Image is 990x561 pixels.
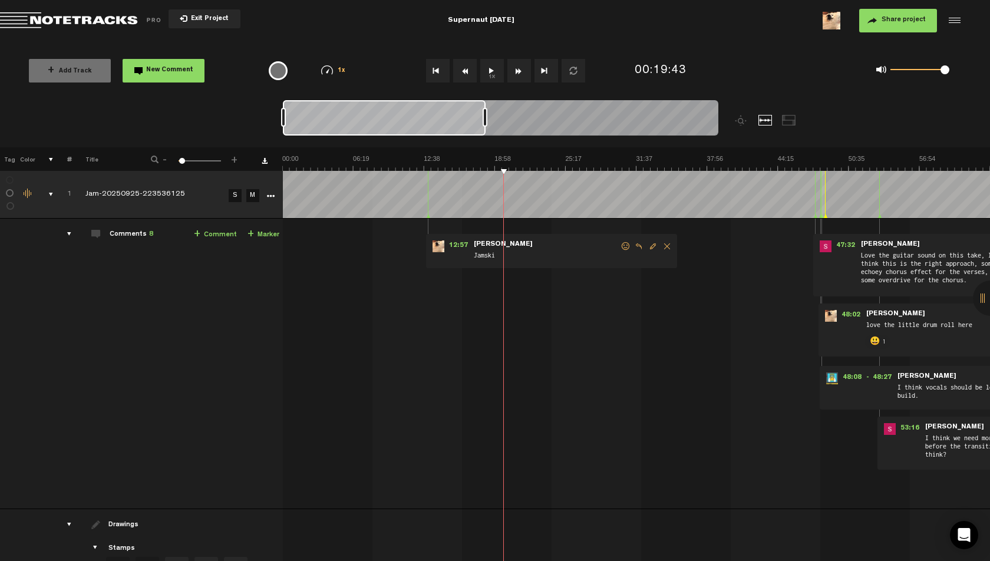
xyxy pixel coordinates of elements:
span: 53:16 [896,423,924,435]
a: S [229,189,242,202]
span: Jamski [473,250,620,263]
div: drawings [55,519,74,530]
button: 1x [480,59,504,82]
a: Marker [247,228,279,242]
p: 1 [880,335,887,349]
td: Change the color of the waveform [18,171,35,219]
img: speedometer.svg [321,65,333,75]
img: ACg8ocL5gwKw5pd07maQ2lhPOff6WT8m3IvDddvTE_9JOcBkgrnxFAKk=s96-c [823,12,840,29]
td: comments [54,219,72,509]
span: + [194,230,200,239]
img: ACg8ocKVEwFPSesH02ewtfngz2fGMP7GWhe_56zcumKuySUX2cd_4A=s96-c [884,423,896,435]
a: Download comments [262,158,268,164]
img: ACg8ocJAb0TdUjAQCGDpaq8GdX5So0bc8qDBDljAwLuhVOfq31AqBBWK=s96-c [826,372,838,384]
span: 48:08 [838,372,866,384]
span: Reply to comment [632,242,646,250]
button: Rewind [453,59,477,82]
span: + [48,66,54,75]
button: Exit Project [169,9,240,28]
td: Click to change the order number 1 [54,171,72,219]
span: + [230,154,239,161]
span: Share project [882,16,926,24]
div: 00:19:43 [635,62,687,80]
th: Title [72,147,135,171]
button: New Comment [123,59,204,82]
span: - [160,154,170,161]
span: 1x [338,68,346,74]
button: Loop [562,59,585,82]
span: Delete comment [660,242,674,250]
img: ACg8ocL5gwKw5pd07maQ2lhPOff6WT8m3IvDddvTE_9JOcBkgrnxFAKk=s96-c [433,240,444,252]
button: Go to beginning [426,59,450,82]
div: Open Intercom Messenger [950,521,978,549]
span: 12:57 [444,240,473,252]
a: More [265,190,276,200]
td: Click to edit the title Jam-20250925-223536125 [72,171,225,219]
div: Drawings [108,520,141,530]
img: ACg8ocL5gwKw5pd07maQ2lhPOff6WT8m3IvDddvTE_9JOcBkgrnxFAKk=s96-c [825,310,837,322]
span: Exit Project [187,16,229,22]
th: # [54,147,72,171]
button: Fast Forward [507,59,531,82]
span: [PERSON_NAME] [865,310,926,318]
button: +Add Track [29,59,111,82]
span: Add Track [48,68,92,75]
span: [PERSON_NAME] [896,372,958,381]
span: 48:02 [837,310,865,322]
span: - 48:27 [866,372,896,384]
div: Change the color of the waveform [19,189,37,199]
div: Stamps [108,544,135,554]
div: 1x [303,65,364,75]
span: [PERSON_NAME] [924,423,985,431]
th: Color [18,147,35,171]
button: Share project [859,9,937,32]
div: Click to change the order number [55,189,74,200]
div: comments [55,228,74,240]
td: comments, stamps & drawings [35,171,54,219]
span: [PERSON_NAME] [860,240,921,249]
span: + [247,230,254,239]
span: Showcase stamps [91,543,101,553]
span: [PERSON_NAME] [473,240,534,249]
img: ACg8ocKVEwFPSesH02ewtfngz2fGMP7GWhe_56zcumKuySUX2cd_4A=s96-c [820,240,831,252]
div: Click to edit the title [85,189,239,201]
a: Comment [194,228,237,242]
span: 47:32 [831,240,860,252]
p: 😃 [869,335,880,349]
button: Go to end [534,59,558,82]
span: Edit comment [646,242,660,250]
span: New Comment [146,67,193,74]
span: 8 [149,231,153,238]
div: comments, stamps & drawings [37,189,55,200]
a: M [246,189,259,202]
div: Comments [110,230,153,240]
div: {{ tooltip_message }} [269,61,288,80]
